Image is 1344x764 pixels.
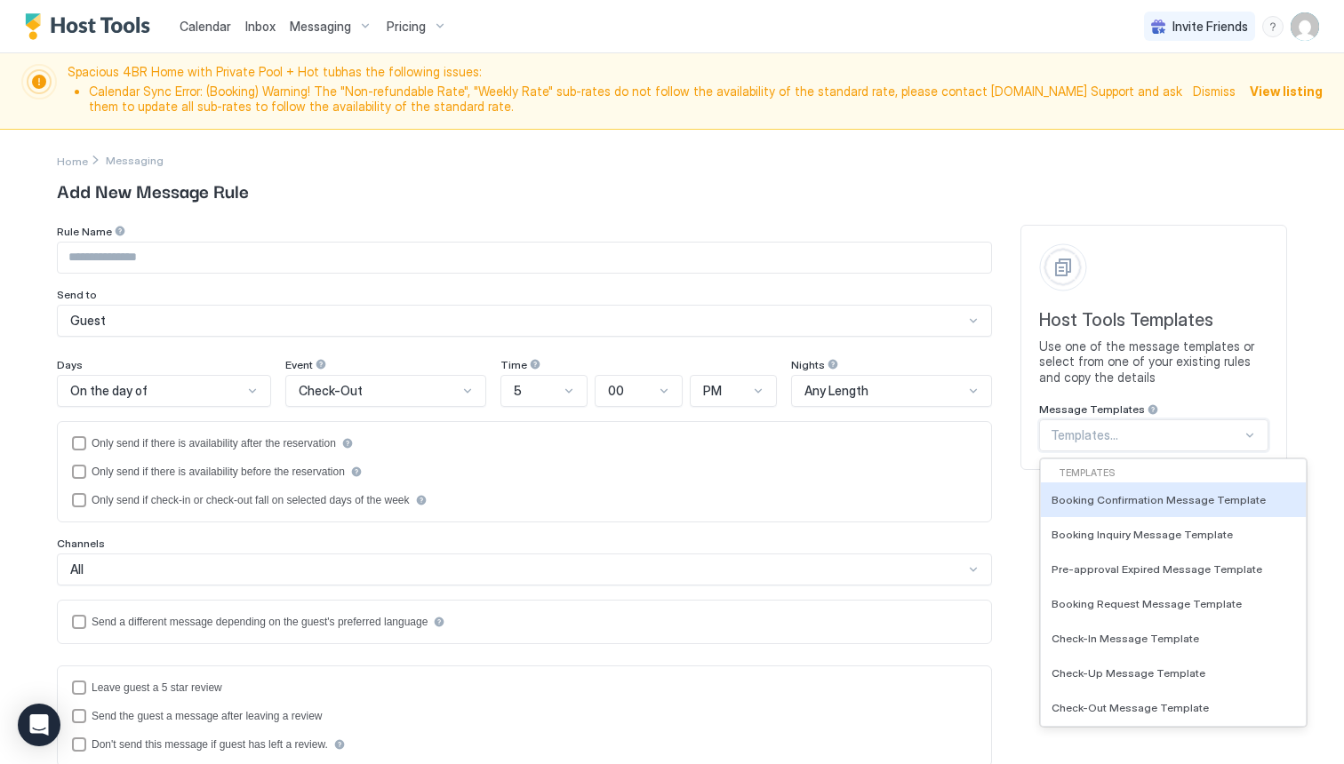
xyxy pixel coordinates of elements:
[1048,466,1299,481] div: Templates
[106,154,164,167] div: Breadcrumb
[1250,82,1323,100] div: View listing
[1291,12,1319,41] div: User profile
[92,681,222,694] div: Leave guest a 5 star review
[68,64,1182,118] span: Spacious 4BR Home with Private Pool + Hot tub has the following issues:
[1039,402,1145,416] span: Message Templates
[290,19,351,35] span: Messaging
[70,313,106,329] span: Guest
[57,537,105,550] span: Channels
[804,383,868,399] span: Any Length
[1052,528,1233,541] span: Booking Inquiry Message Template
[92,466,345,478] div: Only send if there is availability before the reservation
[72,465,977,479] div: beforeReservation
[245,17,276,36] a: Inbox
[72,737,977,752] div: disableMessageAfterReview
[92,738,328,751] div: Don't send this message if guest has left a review.
[703,383,722,399] span: PM
[1052,701,1209,714] span: Check-Out Message Template
[500,358,527,371] span: Time
[57,225,112,238] span: Rule Name
[89,84,1182,115] li: Calendar Sync Error: (Booking) Warning! The "Non-refundable Rate", "Weekly Rate" sub-rates do not...
[72,493,977,507] div: isLimited
[57,177,1287,203] span: Add New Message Rule
[1052,562,1262,576] span: Pre-approval Expired Message Template
[608,383,624,399] span: 00
[57,151,88,170] a: Home
[58,243,991,273] input: Input Field
[57,155,88,168] span: Home
[1039,309,1268,331] span: Host Tools Templates
[72,709,977,723] div: sendMessageAfterLeavingReview
[72,680,977,695] div: reviewEnabled
[514,383,522,399] span: 5
[1193,82,1236,100] div: Dismiss
[180,17,231,36] a: Calendar
[180,19,231,34] span: Calendar
[18,704,60,746] div: Open Intercom Messenger
[1052,666,1205,680] span: Check-Up Message Template
[72,615,977,629] div: languagesEnabled
[57,151,88,170] div: Breadcrumb
[791,358,825,371] span: Nights
[285,358,313,371] span: Event
[1052,493,1266,506] span: Booking Confirmation Message Template
[57,288,97,301] span: Send to
[57,358,83,371] span: Days
[1172,19,1248,35] span: Invite Friends
[25,13,158,40] a: Host Tools Logo
[92,494,410,506] div: Only send if check-in or check-out fall on selected days of the week
[70,561,84,577] span: All
[72,436,977,450] div: afterReservation
[1052,597,1242,610] span: Booking Request Message Template
[1052,632,1199,645] span: Check-In Message Template
[1262,16,1284,37] div: menu
[92,616,428,628] div: Send a different message depending on the guest's preferred language
[70,383,148,399] span: On the day of
[106,154,164,167] span: Messaging
[92,437,336,450] div: Only send if there is availability after the reservation
[299,383,363,399] span: Check-Out
[92,710,323,722] div: Send the guest a message after leaving a review
[387,19,426,35] span: Pricing
[245,19,276,34] span: Inbox
[1039,338,1268,386] span: Use one of the message templates or select from one of your existing rules and copy the details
